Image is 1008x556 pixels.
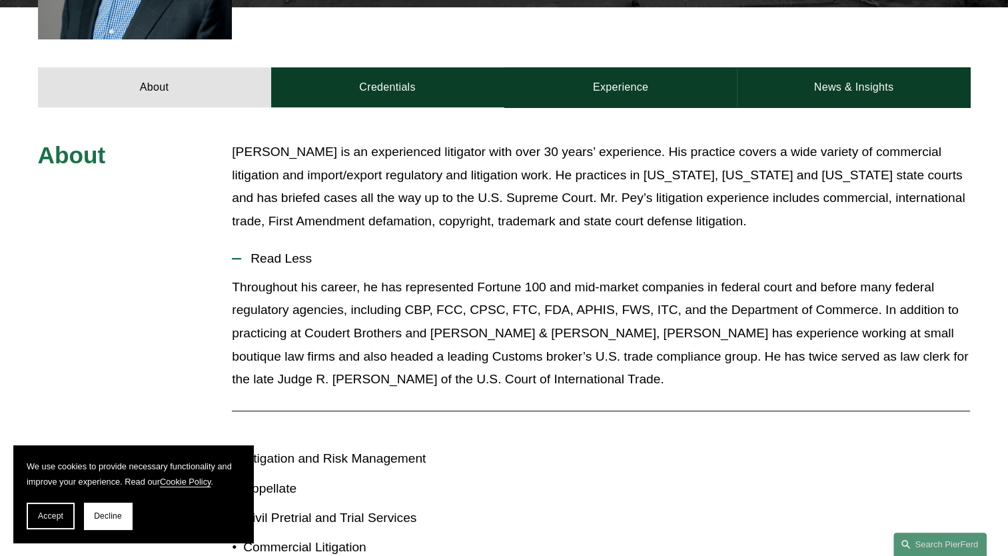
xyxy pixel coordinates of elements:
p: Litigation and Risk Management [243,447,504,471]
a: About [38,67,271,107]
a: Experience [504,67,738,107]
section: Cookie banner [13,445,253,543]
span: Practices [38,443,143,469]
a: Search this site [893,533,987,556]
span: About [38,142,106,168]
button: Decline [84,503,132,529]
button: Read Less [232,241,970,276]
p: We use cookies to provide necessary functionality and improve your experience. Read our . [27,459,240,489]
a: News & Insights [737,67,970,107]
p: Appellate [243,477,504,501]
span: Read Less [241,251,970,266]
a: Cookie Policy [160,477,211,487]
button: Accept [27,503,75,529]
p: Throughout his career, he has represented Fortune 100 and mid-market companies in federal court a... [232,276,970,391]
a: Credentials [271,67,504,107]
p: [PERSON_NAME] is an experienced litigator with over 30 years’ experience. His practice covers a w... [232,141,970,233]
div: Read Less [232,276,970,401]
span: Accept [38,511,63,521]
span: Decline [94,511,122,521]
p: Civil Pretrial and Trial Services [243,507,504,530]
